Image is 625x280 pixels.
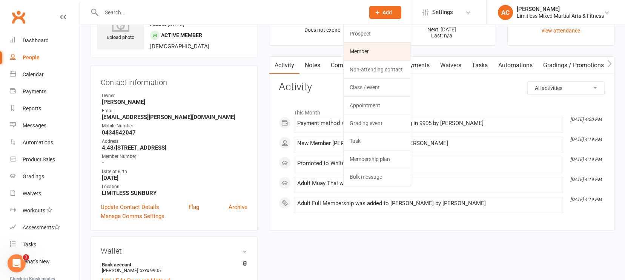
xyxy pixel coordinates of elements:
div: Date of Birth [102,168,247,175]
div: Gradings [23,173,44,179]
div: People [23,54,40,60]
a: What's New [10,253,80,270]
div: Mobile Number [102,122,247,130]
a: Gradings / Promotions [538,57,609,74]
div: Automations [23,139,53,145]
div: Tasks [23,241,36,248]
a: Payments [398,57,435,74]
a: view attendance [542,28,580,34]
a: Messages [10,117,80,134]
strong: Bank account [102,262,244,268]
a: People [10,49,80,66]
a: Member [344,43,411,60]
button: Add [369,6,401,19]
input: Search... [99,7,359,18]
span: xxxx 9905 [140,268,161,273]
div: Payment method added: Bank account ending in 9905 by [PERSON_NAME] [297,120,560,127]
a: Assessments [10,219,80,236]
a: Reports [10,100,80,117]
i: [DATE] 4:19 PM [570,177,602,182]
a: Waivers [435,57,467,74]
div: Dashboard [23,37,49,43]
strong: - [102,159,247,166]
div: New Member [PERSON_NAME] created by [PERSON_NAME] [297,140,560,147]
a: Non-attending contact [344,61,411,78]
div: Limitless Mixed Martial Arts & Fitness [517,12,604,19]
div: Adult Muay Thai was added to contact [297,180,560,187]
div: Waivers [23,190,41,196]
a: Dashboard [10,32,80,49]
span: 1 [23,254,29,260]
a: Automations [10,134,80,151]
a: Tasks [467,57,493,74]
a: Automations [493,57,538,74]
div: Location [102,183,247,190]
strong: [EMAIL_ADDRESS][PERSON_NAME][DOMAIN_NAME] [102,114,247,121]
div: Messages [23,122,46,128]
a: Notes [299,57,326,74]
a: Calendar [10,66,80,83]
div: [PERSON_NAME] [517,6,604,12]
strong: [DATE] [102,175,247,181]
span: Add [382,9,392,15]
a: Class / event [344,79,411,96]
strong: [PERSON_NAME] [102,99,247,105]
p: Next: [DATE] Last: n/a [395,26,488,39]
li: This Month [279,105,605,117]
h3: Wallet [101,247,247,255]
div: Payments [23,88,46,94]
span: Active member [161,32,202,38]
span: Settings [432,4,453,21]
div: Workouts [23,207,45,213]
a: Waivers [10,185,80,202]
i: [DATE] 4:19 PM [570,137,602,142]
i: [DATE] 4:20 PM [570,117,602,122]
a: Grading event [344,114,411,132]
i: [DATE] 4:19 PM [570,197,602,202]
a: Bulk message [344,168,411,186]
span: Does not expire [304,27,340,33]
li: [PERSON_NAME] [101,261,247,274]
strong: LIMITLESS SUNBURY [102,190,247,196]
a: Task [344,132,411,150]
h3: Contact information [101,75,247,87]
i: [DATE] 4:19 PM [570,157,602,162]
div: Adult Full Membership was added to [PERSON_NAME] by [PERSON_NAME] [297,200,560,207]
a: Product Sales [10,151,80,168]
a: Membership plan [344,150,411,168]
a: Activity [269,57,299,74]
a: Payments [10,83,80,100]
a: Appointment [344,97,411,114]
div: Email [102,107,247,114]
div: Member Number [102,153,247,160]
div: What's New [23,258,50,265]
div: Address [102,138,247,145]
a: Workouts [10,202,80,219]
a: Update Contact Details [101,203,159,212]
div: Assessments [23,224,60,230]
a: Tasks [10,236,80,253]
a: Comms [326,57,357,74]
a: Manage Comms Settings [101,212,164,221]
h3: Activity [279,81,605,93]
strong: 4.48/[STREET_ADDRESS] [102,144,247,151]
div: AC [498,5,513,20]
div: Owner [102,92,247,99]
span: [DEMOGRAPHIC_DATA] [150,43,209,50]
iframe: Intercom live chat [8,254,26,272]
div: Calendar [23,71,44,77]
div: Reports [23,105,41,111]
div: upload photo [97,17,144,42]
a: Archive [229,203,247,212]
a: Prospect [344,25,411,42]
a: Gradings [10,168,80,185]
div: Promoted to White on [DATE] [297,160,560,167]
strong: 0434542047 [102,129,247,136]
div: Product Sales [23,156,55,162]
a: Clubworx [9,8,28,26]
a: Flag [189,203,199,212]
